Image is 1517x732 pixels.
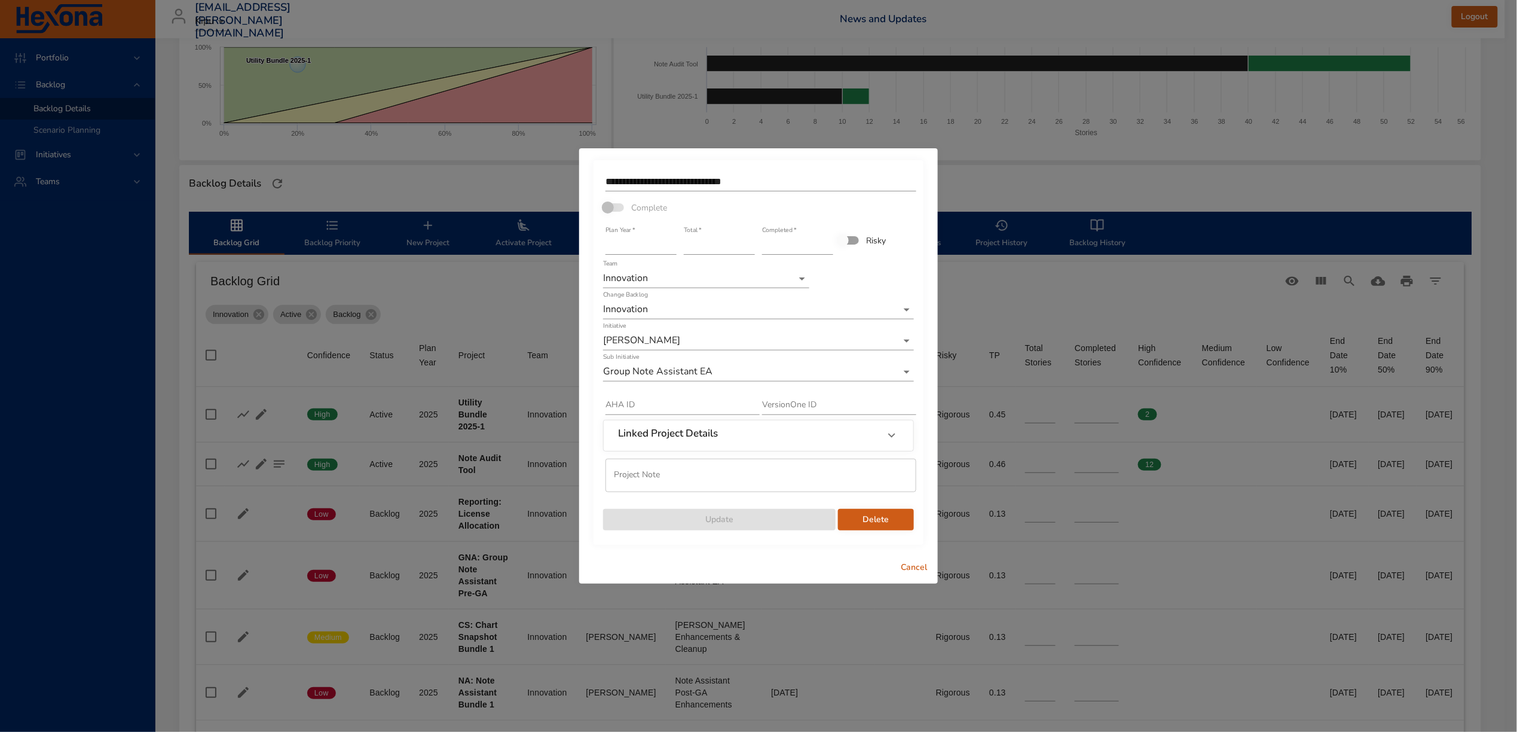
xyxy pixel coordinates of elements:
[900,560,928,575] span: Cancel
[603,269,809,288] div: Innovation
[631,202,667,214] span: Complete
[866,234,886,247] span: Risky
[603,354,640,361] label: Sub Initiative
[848,513,904,527] span: Delete
[603,261,618,267] label: Team
[895,557,933,579] button: Cancel
[604,420,913,450] div: Linked Project Details
[603,323,626,330] label: Initiative
[618,428,718,440] h6: Linked Project Details
[603,362,914,382] div: Group Note Assistant EA
[684,227,702,234] label: Total
[603,300,914,319] div: Innovation
[603,331,914,350] div: [PERSON_NAME]
[605,227,635,234] label: Plan Year
[603,292,648,298] label: Change Backlog
[838,509,914,531] button: Delete
[762,227,797,234] label: Completed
